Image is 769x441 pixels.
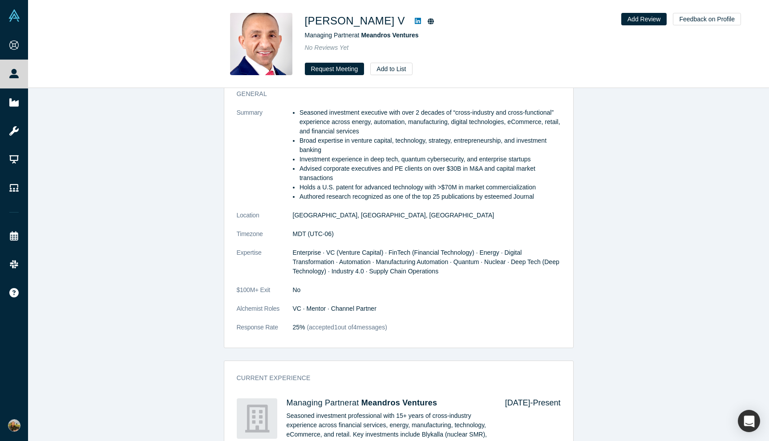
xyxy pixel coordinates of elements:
[300,183,561,192] li: Holds a U.S. patent for advanced technology with >$70M in market commercialization
[237,211,293,229] dt: Location
[300,192,561,201] li: Authored research recognized as one of the top 25 publications by esteemed Journal
[305,324,387,331] span: (accepted 1 out of 4 messages)
[237,398,277,439] img: Meandros Ventures's Logo
[8,419,20,432] img: Kyle Smith's Account
[237,89,548,99] h3: General
[300,108,561,136] li: Seasoned investment executive with over 2 decades of “cross-industry and cross-functional” experi...
[361,398,437,407] a: Meandros Ventures
[237,108,293,211] dt: Summary
[293,211,561,220] dd: [GEOGRAPHIC_DATA], [GEOGRAPHIC_DATA], [GEOGRAPHIC_DATA]
[305,32,419,39] span: Managing Partner at
[293,285,561,295] dd: No
[300,164,561,183] li: Advised corporate executives and PE clients on over $30B in M&A and capital market transactions
[237,229,293,248] dt: Timezone
[8,9,20,22] img: Alchemist Vault Logo
[237,323,293,341] dt: Response Rate
[361,32,418,39] a: Meandros Ventures
[293,304,561,313] dd: VC · Mentor · Channel Partner
[237,304,293,323] dt: Alchemist Roles
[673,13,741,25] button: Feedback on Profile
[293,229,561,239] dd: MDT (UTC-06)
[293,249,559,275] span: Enterprise · VC (Venture Capital) · FinTech (Financial Technology) · Energy · Digital Transformat...
[370,63,412,75] button: Add to List
[300,155,561,164] li: Investment experience in deep tech, quantum cybersecurity, and enterprise startups
[305,63,364,75] button: Request Meeting
[305,13,405,29] h1: [PERSON_NAME] V
[237,248,293,285] dt: Expertise
[305,44,349,51] span: No Reviews Yet
[300,136,561,155] li: Broad expertise in venture capital, technology, strategy, entrepreneurship, and investment banking
[621,13,667,25] button: Add Review
[293,324,305,331] span: 25%
[230,13,292,75] img: Haas V's Profile Image
[237,285,293,304] dt: $100M+ Exit
[237,373,548,383] h3: Current Experience
[287,398,493,408] h4: Managing Partner at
